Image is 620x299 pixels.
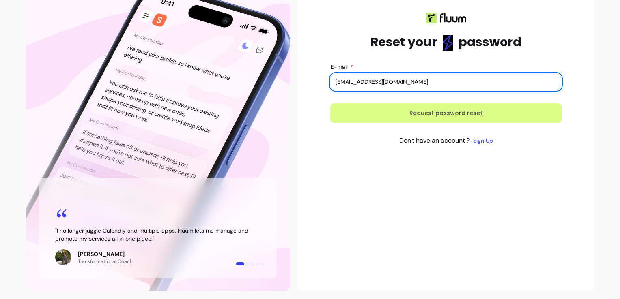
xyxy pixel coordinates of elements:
[336,78,556,86] input: E-mail
[78,250,133,258] p: [PERSON_NAME]
[330,103,562,123] button: Request password reset
[370,35,521,51] h1: Reset your password
[443,35,453,51] img: flashlight Blue
[78,258,133,265] p: Transformational Coach
[330,136,562,145] p: Don't have an account ?
[55,249,71,265] img: Review avatar
[55,226,260,243] blockquote: " I no longer juggle Calendly and multiple apps. Fluum lets me manage and promote my services all...
[331,63,349,70] span: E-mail
[473,137,493,145] a: Sign Up
[426,13,466,23] img: Fluum logo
